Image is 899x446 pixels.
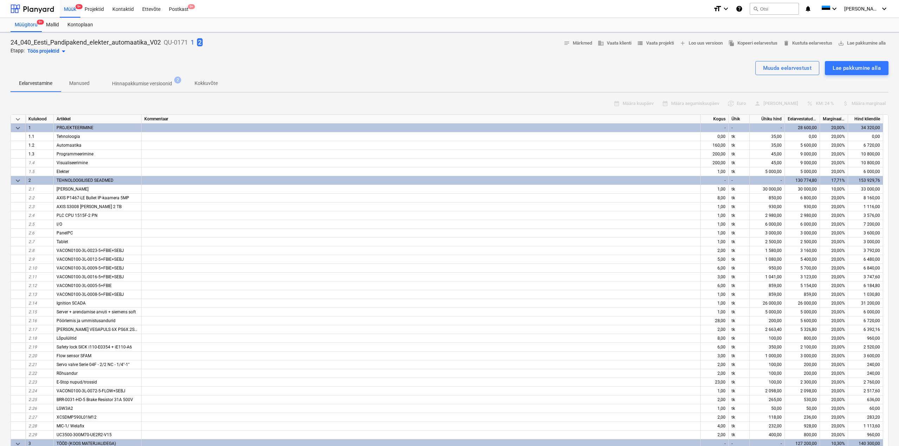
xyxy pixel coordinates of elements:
div: Kulukood [26,115,54,124]
div: 60,00 [848,404,883,413]
div: 30 000,00 [785,185,820,194]
div: 20,00% [820,352,848,360]
div: Eelarvestatud maksumus [785,115,820,124]
div: tk [729,352,750,360]
div: tk [729,387,750,395]
div: tk [729,185,750,194]
div: 2 300,00 [785,378,820,387]
div: tk [729,281,750,290]
div: tk [729,202,750,211]
div: 800,00 [785,431,820,439]
div: 400,00 [750,431,785,439]
div: 5 154,00 [785,281,820,290]
div: 20,00% [820,124,848,132]
span: Loo uus versioon [680,39,723,47]
div: 2,00 [701,325,729,334]
div: 20,00% [820,159,848,167]
div: 17,71% [820,176,848,185]
div: 6 184,80 [848,281,883,290]
div: 3 747,60 [848,273,883,281]
a: Müügitoru9+ [11,18,42,32]
div: Mallid [42,18,63,32]
div: 0,00 [785,132,820,141]
div: 2 100,00 [785,343,820,352]
div: 2 520,00 [848,343,883,352]
div: 50,00 [750,404,785,413]
div: 6 800,00 [785,194,820,202]
div: 859,00 [750,281,785,290]
span: Vaata klienti [598,39,631,47]
span: notes [564,40,570,46]
div: 20,00% [820,360,848,369]
div: Hind kliendile [848,115,883,124]
p: 1 [191,38,194,47]
div: tk [729,246,750,255]
div: 1,00 [701,404,729,413]
div: 2 980,00 [785,211,820,220]
div: 6 000,00 [785,220,820,229]
button: Lae pakkumine alla [835,38,888,49]
button: Lae pakkumine alla [825,61,888,75]
div: 4,00 [701,422,729,431]
div: 859,00 [750,290,785,299]
div: tk [729,167,750,176]
span: business [598,40,604,46]
div: 10 800,00 [848,159,883,167]
div: 950,00 [750,264,785,273]
div: 2,00 [701,360,729,369]
div: 6,00 [701,343,729,352]
div: 20,00% [820,422,848,431]
span: delete [783,40,789,46]
div: 6 720,00 [848,317,883,325]
div: 3,00 [701,273,729,281]
p: Kokkuvõte [195,80,218,87]
div: 1 [26,124,54,132]
div: 2,00 [701,413,729,422]
div: 100,00 [750,334,785,343]
div: 20,00% [820,167,848,176]
span: file_copy [728,40,735,46]
div: 3 792,00 [848,246,883,255]
div: 20,00% [820,299,848,308]
button: Märkmed [561,38,595,49]
div: 0,00 [701,132,729,141]
div: Artikkel [54,115,142,124]
div: 33 000,00 [848,185,883,194]
div: 28 600,00 [785,124,820,132]
div: 200,00 [701,159,729,167]
div: 20,00% [820,378,848,387]
span: Vaata projekti [637,39,674,47]
div: 7 200,00 [848,220,883,229]
div: 1.1 [26,132,54,141]
div: Ühik [729,115,750,124]
div: 34 320,00 [848,124,883,132]
div: 20,00% [820,387,848,395]
div: 350,00 [750,343,785,352]
div: 1 116,00 [848,202,883,211]
span: Kustuta eelarvestus [783,39,832,47]
div: 859,00 [785,290,820,299]
div: tk [729,308,750,317]
button: Vaata klienti [595,38,634,49]
div: 0,00 [848,132,883,141]
div: 1,00 [701,167,729,176]
div: 1,00 [701,202,729,211]
div: 9 000,00 [785,150,820,159]
div: 3 000,00 [785,229,820,238]
div: Marginaal, % [820,115,848,124]
div: 20,00% [820,194,848,202]
div: 232,00 [750,422,785,431]
div: 5,00 [701,255,729,264]
div: 20,00% [820,202,848,211]
div: 1 580,00 [750,246,785,255]
span: 9+ [76,4,83,9]
div: tk [729,334,750,343]
div: tk [729,369,750,378]
div: 240,00 [848,360,883,369]
div: 240,00 [848,369,883,378]
span: 9+ [188,4,195,9]
div: tk [729,150,750,159]
div: 5 600,00 [785,317,820,325]
div: tk [729,325,750,334]
p: Eelarvestamine [19,80,52,87]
